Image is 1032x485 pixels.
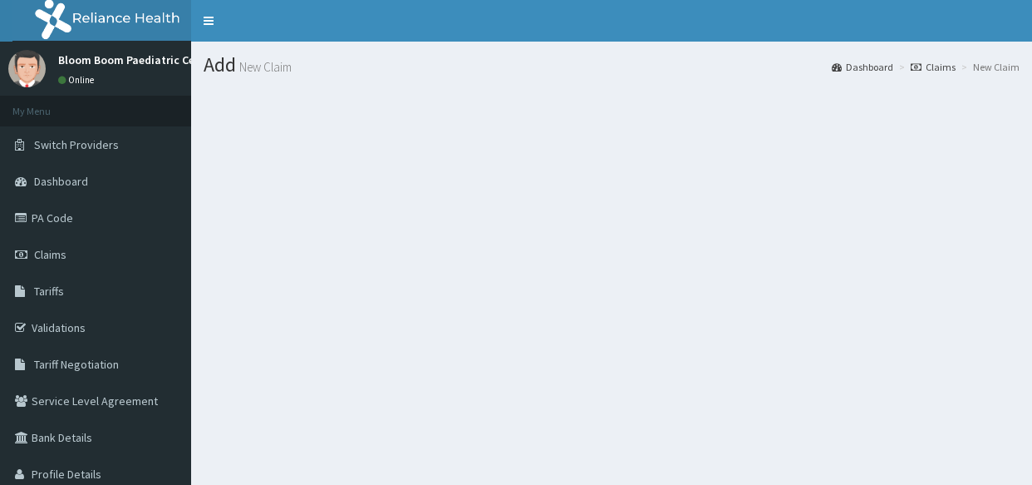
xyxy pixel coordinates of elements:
[34,284,64,299] span: Tariffs
[911,60,956,74] a: Claims
[34,247,66,262] span: Claims
[34,357,119,372] span: Tariff Negotiation
[236,61,292,73] small: New Claim
[8,50,46,87] img: User Image
[204,54,1020,76] h1: Add
[34,137,119,152] span: Switch Providers
[34,174,88,189] span: Dashboard
[957,60,1020,74] li: New Claim
[832,60,893,74] a: Dashboard
[58,54,216,66] p: Bloom Boom Paediatric Centre
[58,74,98,86] a: Online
